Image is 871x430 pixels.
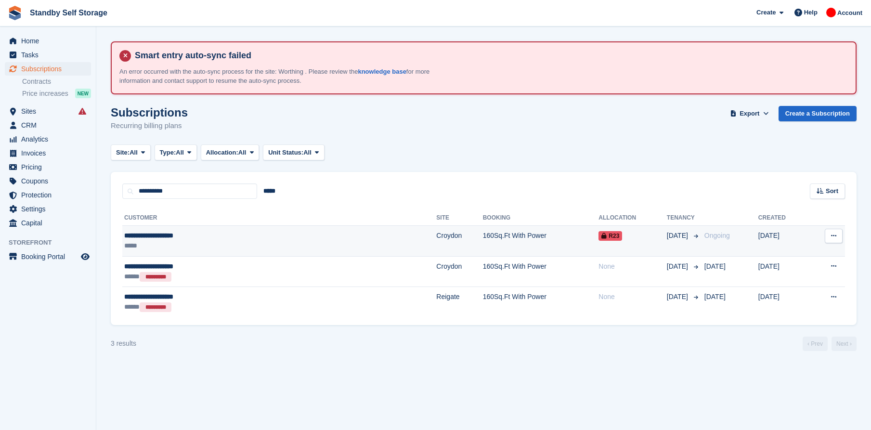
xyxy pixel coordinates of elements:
span: Invoices [21,146,79,160]
span: R23 [598,231,622,241]
td: Croydon [436,256,482,287]
a: Contracts [22,77,91,86]
td: Reigate [436,287,482,317]
td: [DATE] [758,256,808,287]
th: Allocation [598,210,666,226]
p: Recurring billing plans [111,120,188,131]
th: Created [758,210,808,226]
span: Allocation: [206,148,238,157]
button: Unit Status: All [263,144,324,160]
td: 160Sq.Ft With Power [483,226,599,257]
div: None [598,261,666,272]
span: [DATE] [667,261,690,272]
span: Pricing [21,160,79,174]
span: [DATE] [704,293,726,300]
td: 160Sq.Ft With Power [483,256,599,287]
span: All [130,148,138,157]
span: Booking Portal [21,250,79,263]
p: An error occurred with the auto-sync process for the site: Worthing . Please review the for more ... [119,67,456,86]
span: CRM [21,118,79,132]
a: menu [5,48,91,62]
a: Preview store [79,251,91,262]
span: Settings [21,202,79,216]
span: Sites [21,104,79,118]
h1: Subscriptions [111,106,188,119]
span: Price increases [22,89,68,98]
span: Ongoing [704,232,730,239]
td: 160Sq.Ft With Power [483,287,599,317]
button: Allocation: All [201,144,260,160]
a: menu [5,250,91,263]
span: Protection [21,188,79,202]
a: menu [5,202,91,216]
a: menu [5,174,91,188]
a: Price increases NEW [22,88,91,99]
div: NEW [75,89,91,98]
a: menu [5,132,91,146]
button: Type: All [155,144,197,160]
img: Aaron Winter [826,8,836,17]
span: All [303,148,312,157]
div: None [598,292,666,302]
span: Unit Status: [268,148,303,157]
span: Export [740,109,759,118]
a: Create a Subscription [779,106,857,122]
a: knowledge base [358,68,406,75]
a: menu [5,160,91,174]
nav: Page [801,337,858,351]
button: Export [728,106,771,122]
img: stora-icon-8386f47178a22dfd0bd8f6a31ec36ba5ce8667c1dd55bd0f319d3a0aa187defe.svg [8,6,22,20]
span: Help [804,8,818,17]
span: [DATE] [704,262,726,270]
span: Tasks [21,48,79,62]
th: Site [436,210,482,226]
span: Site: [116,148,130,157]
span: Type: [160,148,176,157]
td: Croydon [436,226,482,257]
td: [DATE] [758,287,808,317]
a: Previous [803,337,828,351]
h4: Smart entry auto-sync failed [131,50,848,61]
a: menu [5,216,91,230]
span: All [176,148,184,157]
a: menu [5,146,91,160]
div: 3 results [111,339,136,349]
a: Next [832,337,857,351]
th: Tenancy [667,210,701,226]
span: Sort [826,186,838,196]
span: Home [21,34,79,48]
th: Customer [122,210,436,226]
span: Coupons [21,174,79,188]
td: [DATE] [758,226,808,257]
span: Analytics [21,132,79,146]
span: Storefront [9,238,96,248]
i: Smart entry sync failures have occurred [78,107,86,115]
th: Booking [483,210,599,226]
span: Account [837,8,862,18]
button: Site: All [111,144,151,160]
a: menu [5,34,91,48]
a: menu [5,104,91,118]
span: Create [756,8,776,17]
span: Subscriptions [21,62,79,76]
a: menu [5,62,91,76]
span: [DATE] [667,231,690,241]
a: menu [5,118,91,132]
a: menu [5,188,91,202]
span: [DATE] [667,292,690,302]
a: Standby Self Storage [26,5,111,21]
span: All [238,148,247,157]
span: Capital [21,216,79,230]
